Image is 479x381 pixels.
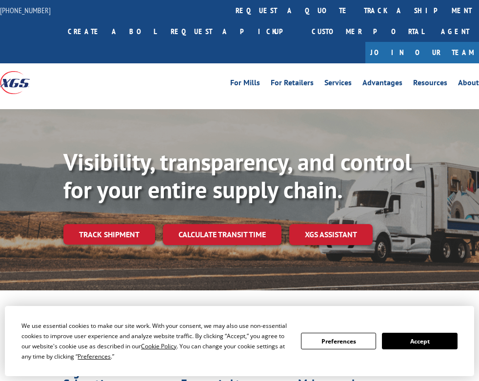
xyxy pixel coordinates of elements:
[63,147,412,205] b: Visibility, transparency, and control for your entire supply chain.
[304,21,431,42] a: Customer Portal
[163,21,304,42] a: Request a pickup
[431,21,479,42] a: Agent
[78,352,111,361] span: Preferences
[382,333,457,349] button: Accept
[289,224,373,245] a: XGS ASSISTANT
[271,79,314,90] a: For Retailers
[301,333,376,349] button: Preferences
[163,224,281,245] a: Calculate transit time
[458,79,479,90] a: About
[413,79,447,90] a: Resources
[60,21,163,42] a: Create a BOL
[5,306,474,376] div: Cookie Consent Prompt
[141,342,177,350] span: Cookie Policy
[230,79,260,90] a: For Mills
[63,224,155,245] a: Track shipment
[21,321,289,362] div: We use essential cookies to make our site work. With your consent, we may also use non-essential ...
[362,79,402,90] a: Advantages
[365,42,479,63] a: Join Our Team
[324,79,352,90] a: Services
